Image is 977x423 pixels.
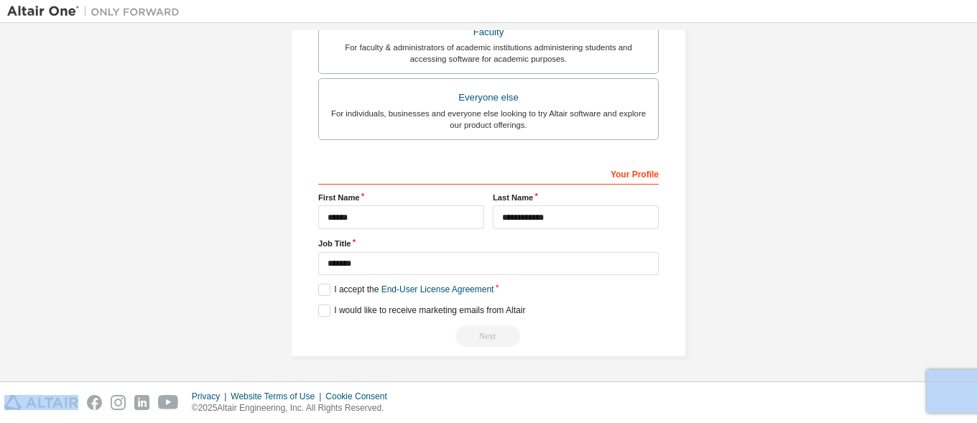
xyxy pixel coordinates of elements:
div: For faculty & administrators of academic institutions administering students and accessing softwa... [328,42,649,65]
label: Last Name [493,192,659,203]
div: For individuals, businesses and everyone else looking to try Altair software and explore our prod... [328,108,649,131]
label: First Name [318,192,484,203]
img: facebook.svg [87,395,102,410]
img: youtube.svg [158,395,179,410]
div: Cookie Consent [325,391,395,402]
div: Privacy [192,391,231,402]
img: instagram.svg [111,395,126,410]
div: Faculty [328,22,649,42]
label: Job Title [318,238,659,249]
label: I would like to receive marketing emails from Altair [318,305,525,317]
img: Altair One [7,4,187,19]
div: Everyone else [328,88,649,108]
a: End-User License Agreement [381,284,494,294]
div: Website Terms of Use [231,391,325,402]
img: altair_logo.svg [4,395,78,410]
label: I accept the [318,284,494,296]
img: linkedin.svg [134,395,149,410]
p: © 2025 Altair Engineering, Inc. All Rights Reserved. [192,402,396,414]
div: Your Profile [318,162,659,185]
div: Provide a valid email to continue [318,325,659,347]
